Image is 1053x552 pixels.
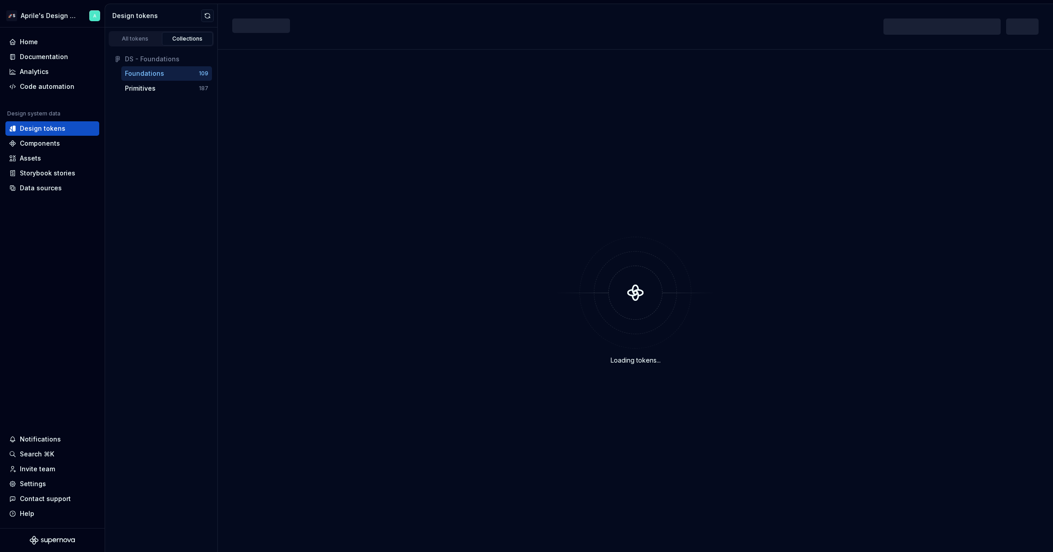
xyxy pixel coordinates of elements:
a: Analytics [5,64,99,79]
div: Data sources [20,184,62,193]
div: Documentation [20,52,68,61]
a: Data sources [5,181,99,195]
div: Design system data [7,110,60,117]
a: Storybook stories [5,166,99,180]
div: Design tokens [20,124,65,133]
div: All tokens [113,35,158,42]
div: Home [20,37,38,46]
a: Settings [5,477,99,491]
div: Settings [20,479,46,488]
div: 187 [199,85,208,92]
div: Components [20,139,60,148]
button: Search ⌘K [5,447,99,461]
div: Design tokens [112,11,201,20]
a: Home [5,35,99,49]
div: Help [20,509,34,518]
div: Assets [20,154,41,163]
a: Documentation [5,50,99,64]
div: Foundations [125,69,164,78]
a: Design tokens [5,121,99,136]
div: Storybook stories [20,169,75,178]
svg: Supernova Logo [30,536,75,545]
div: 🚀S [6,10,17,21]
button: 🚀SAprile's Design SystemArtem [2,6,103,25]
div: Collections [165,35,210,42]
div: Loading tokens... [611,356,661,365]
div: Primitives [125,84,156,93]
div: Invite team [20,465,55,474]
div: Notifications [20,435,61,444]
div: Contact support [20,494,71,503]
div: Aprile's Design System [21,11,78,20]
a: Code automation [5,79,99,94]
a: Assets [5,151,99,166]
div: 109 [199,70,208,77]
button: Foundations109 [121,66,212,81]
button: Help [5,506,99,521]
img: Artem [89,10,100,21]
div: DS - Foundations [125,55,208,64]
a: Invite team [5,462,99,476]
a: Components [5,136,99,151]
div: Code automation [20,82,74,91]
button: Notifications [5,432,99,446]
div: Search ⌘K [20,450,54,459]
div: Analytics [20,67,49,76]
button: Primitives187 [121,81,212,96]
button: Contact support [5,492,99,506]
